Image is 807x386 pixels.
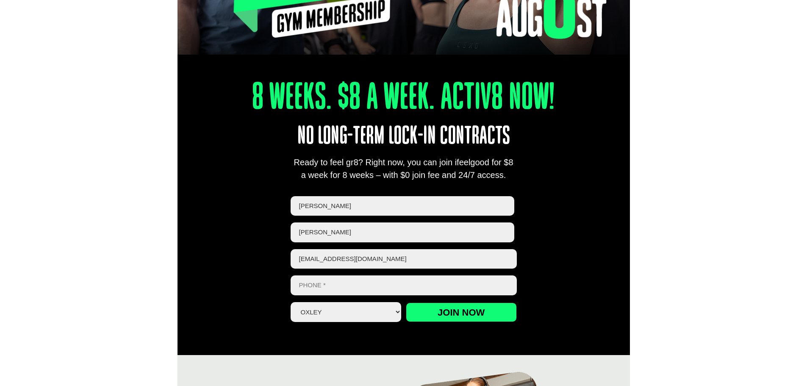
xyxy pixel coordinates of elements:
[406,303,517,322] input: Join now
[291,196,515,216] input: First name *
[200,118,607,156] p: No long-term lock-in contracts
[222,80,584,118] h1: 8 Weeks. $8 A Week. Activ8 Now!
[291,222,515,242] input: Last name *
[291,275,517,295] input: Phone *
[291,249,517,269] input: Email *
[291,156,517,181] div: Ready to feel gr8? Right now, you can join ifeelgood for $8 a week for 8 weeks – with $0 join fee...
